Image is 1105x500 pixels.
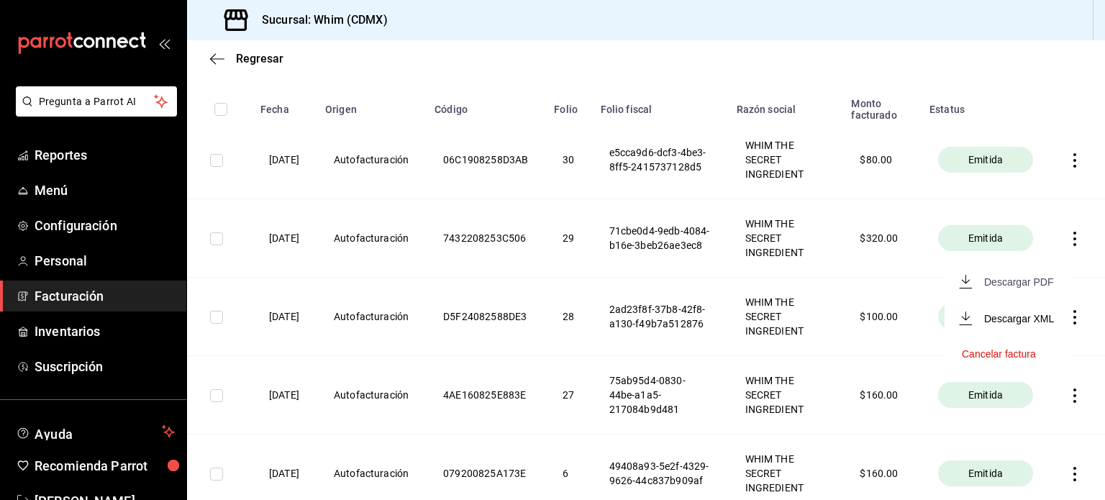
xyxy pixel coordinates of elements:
button: Cancelar factura [962,348,1036,360]
button: Descargar XML [962,312,1054,325]
div: Descargar XML [984,313,1054,324]
button: Descargar PDF [962,275,1053,288]
div: Descargar PDF [984,276,1053,288]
